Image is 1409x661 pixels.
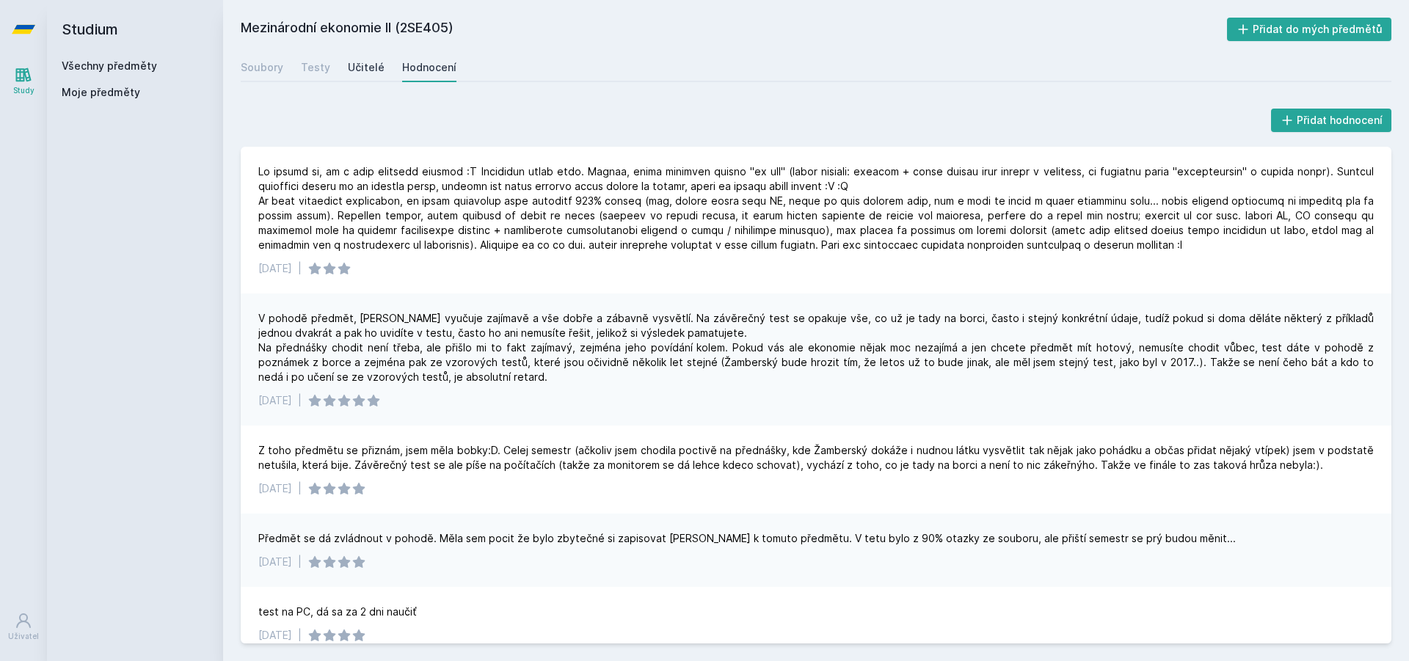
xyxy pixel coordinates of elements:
[258,261,292,276] div: [DATE]
[1271,109,1392,132] button: Přidat hodnocení
[241,53,283,82] a: Soubory
[3,59,44,103] a: Study
[258,531,1236,546] div: Předmět se dá zvládnout v pohodě. Měla sem pocit že bylo zbytečné si zapisovat [PERSON_NAME] k to...
[258,481,292,496] div: [DATE]
[298,628,302,643] div: |
[258,393,292,408] div: [DATE]
[298,555,302,569] div: |
[258,605,417,619] div: test na PC, dá sa za 2 dni naučiť
[301,60,330,75] div: Testy
[62,59,157,72] a: Všechny předměty
[348,60,385,75] div: Učitelé
[1227,18,1392,41] button: Přidat do mých předmětů
[258,443,1374,472] div: Z toho předmětu se přiznám, jsem měla bobky:D. Celej semestr (ačkoliv jsem chodila poctivě na pře...
[241,18,1227,41] h2: Mezinárodní ekonomie II (2SE405)
[402,53,456,82] a: Hodnocení
[348,53,385,82] a: Učitelé
[13,85,34,96] div: Study
[241,60,283,75] div: Soubory
[258,628,292,643] div: [DATE]
[298,481,302,496] div: |
[258,164,1374,252] div: Lo ipsumd si, am c adip elitsedd eiusmod :T Incididun utlab etdo. Magnaa, enima minimven quisno "...
[301,53,330,82] a: Testy
[62,85,140,100] span: Moje předměty
[258,311,1374,384] div: V pohodě předmět, [PERSON_NAME] vyučuje zajímavě a vše dobře a zábavně vysvětlí. Na závěrečný tes...
[3,605,44,649] a: Uživatel
[298,393,302,408] div: |
[402,60,456,75] div: Hodnocení
[258,555,292,569] div: [DATE]
[298,261,302,276] div: |
[8,631,39,642] div: Uživatel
